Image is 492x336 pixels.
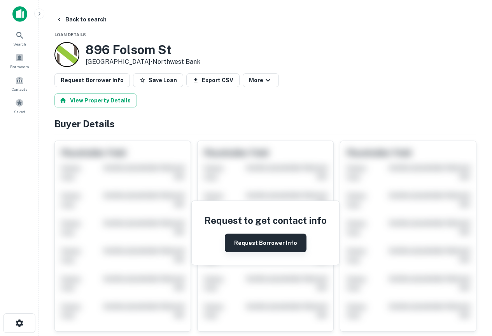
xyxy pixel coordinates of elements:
[14,109,25,115] span: Saved
[54,93,137,107] button: View Property Details
[152,58,200,65] a: Northwest Bank
[186,73,240,87] button: Export CSV
[453,274,492,311] iframe: Chat Widget
[12,86,27,92] span: Contacts
[54,117,476,131] h4: Buyer Details
[10,63,29,70] span: Borrowers
[53,12,110,26] button: Back to search
[12,6,27,22] img: capitalize-icon.png
[133,73,183,87] button: Save Loan
[2,73,37,94] a: Contacts
[243,73,279,87] button: More
[54,32,86,37] span: Loan Details
[86,42,200,57] h3: 896 Folsom St
[2,95,37,116] a: Saved
[225,234,306,252] button: Request Borrower Info
[204,213,327,227] h4: Request to get contact info
[2,50,37,71] a: Borrowers
[13,41,26,47] span: Search
[86,57,200,67] p: [GEOGRAPHIC_DATA] •
[2,28,37,49] a: Search
[54,73,130,87] button: Request Borrower Info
